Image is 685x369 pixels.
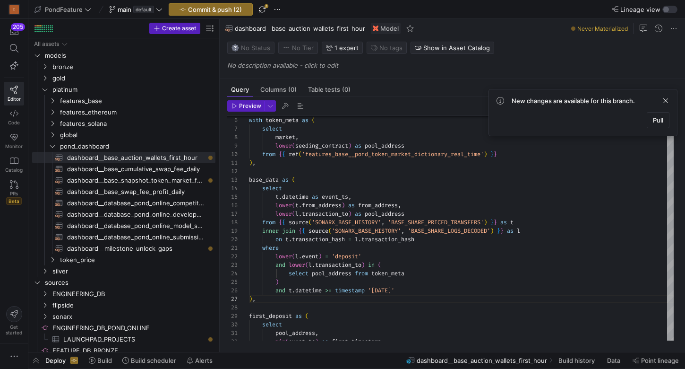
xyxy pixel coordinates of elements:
span: Show in Asset Catalog [423,44,490,52]
span: Preview [239,103,261,109]
span: ( [292,210,295,218]
span: event [302,253,318,260]
div: Press SPACE to select this row. [32,129,215,141]
div: Press SPACE to select this row. [32,231,215,243]
span: ( [308,219,312,226]
span: Build [97,357,112,364]
span: pond_dashboard [60,141,214,152]
a: dashboard__milestone_unlock_gaps​​​​​​​​​​ [32,243,215,254]
span: Data [607,357,620,364]
p: No description available - click to edit [227,61,681,69]
span: PRs [10,191,18,196]
span: as [322,338,328,345]
div: 21 [227,244,238,252]
span: sources [45,277,214,288]
span: pool_address [312,270,351,277]
span: ref [289,150,299,158]
img: undefined [373,26,378,31]
span: . [358,236,361,243]
div: Press SPACE to select this row. [32,118,215,129]
span: time' [467,150,484,158]
span: features_solana [60,118,214,129]
div: 8 [227,133,238,141]
span: dashboard__base_auction_wallets_first_hour​​​​​​​​​​ [67,152,205,163]
span: Catalog [5,167,23,173]
span: from_address [302,202,342,209]
a: PRsBeta [4,176,24,209]
div: Press SPACE to select this row. [32,265,215,277]
div: 24 [227,269,238,278]
span: t [295,202,299,209]
span: pool_address [365,142,404,149]
span: transaction_hash [361,236,414,243]
span: = [325,253,328,260]
span: models [45,50,214,61]
span: as [312,193,318,201]
div: Press SPACE to select this row. [32,72,215,84]
a: dashboard__database_pond_online_model_submissions​​​​​​​​​​ [32,220,215,231]
span: Monitor [5,143,23,149]
div: 32 [227,337,238,346]
a: dashboard__base_snapshot_token_market_features​​​​​​​​​​ [32,175,215,186]
button: maindefault [107,3,165,16]
a: Code [4,105,24,129]
span: l [308,261,312,269]
span: No Status [231,44,270,52]
span: min [275,338,285,345]
span: ) [361,261,365,269]
span: flipside [52,300,214,311]
span: ( [305,261,308,269]
a: C [4,1,24,18]
span: { [299,227,302,235]
div: 30 [227,320,238,329]
span: main [118,6,131,13]
div: 22 [227,252,238,261]
span: global [60,130,214,141]
span: 'SONARX_BASE_HISTORY' [312,219,381,226]
span: as [348,202,355,209]
span: Columns [260,87,297,93]
span: PondFeature [45,6,83,13]
span: { [279,150,282,158]
span: { [282,219,285,226]
span: ( [292,176,295,184]
span: , [398,202,401,209]
span: , [348,193,351,201]
span: Pull [653,116,663,124]
span: event_ts [289,338,315,345]
button: No tierNo Tier [278,42,318,54]
span: . [312,261,315,269]
div: Press SPACE to select this row. [32,95,215,106]
span: ) [342,202,345,209]
span: select [289,270,308,277]
div: 14 [227,184,238,193]
span: as [282,176,289,184]
a: dashboard__base_swap_fee_profit_daily​​​​​​​​​​ [32,186,215,197]
span: bronze [52,61,214,72]
div: 12 [227,167,238,176]
span: source [308,227,328,235]
div: 26 [227,286,238,295]
span: l [295,253,299,260]
span: ) [348,142,351,149]
span: ( [285,338,289,345]
div: 9 [227,141,238,150]
span: . [292,287,295,294]
span: } [490,150,494,158]
span: Editor [8,96,21,102]
span: default [133,6,154,13]
span: 'BASE_SHARE_LOGS_DECODED' [408,227,490,235]
a: Catalog [4,153,24,176]
span: . [279,193,282,201]
span: pool_address [365,210,404,218]
span: ENGINEERING_DB_POND_ONLINE​​​​​​​​ [52,323,214,334]
span: l [295,210,299,218]
a: dashboard__base_auction_wallets_first_hour​​​​​​​​​​ [32,152,215,163]
span: 'features_base__pond_token_market_dictionary_real_ [302,150,467,158]
img: No status [231,44,239,52]
span: from [262,150,275,158]
div: 17 [227,210,238,218]
span: , [401,227,404,235]
div: 18 [227,218,238,227]
span: dashboard__milestone_unlock_gaps​​​​​​​​​​ [67,243,205,254]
